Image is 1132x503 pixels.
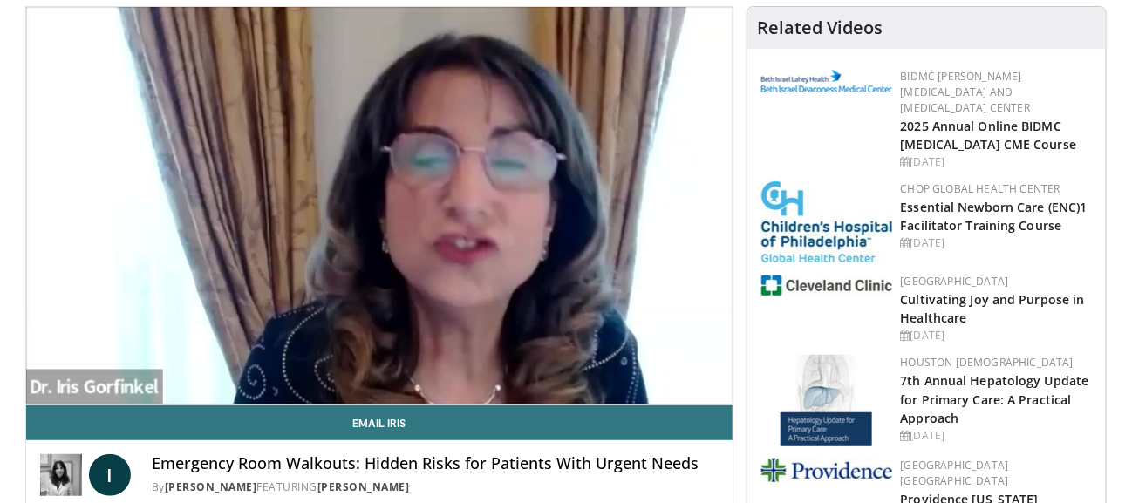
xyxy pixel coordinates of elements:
img: 1ef99228-8384-4f7a-af87-49a18d542794.png.150x105_q85_autocrop_double_scale_upscale_version-0.2.jpg [761,275,892,296]
a: Cultivating Joy and Purpose in Healthcare [901,291,1085,326]
a: [PERSON_NAME] [317,479,410,494]
a: I [89,454,131,496]
img: Dr. Iris Gorfinkel [40,454,82,496]
a: 2025 Annual Online BIDMC [MEDICAL_DATA] CME Course [901,118,1077,153]
div: [DATE] [901,154,1092,170]
a: Email Iris [26,405,733,440]
div: [DATE] [901,428,1092,444]
video-js: Video Player [26,7,733,405]
a: [GEOGRAPHIC_DATA] [GEOGRAPHIC_DATA] [901,458,1009,488]
a: Essential Newborn Care (ENC)1 Facilitator Training Course [901,199,1088,234]
a: 7th Annual Hepatology Update for Primary Care: A Practical Approach [901,372,1089,425]
h4: Related Videos [758,17,883,38]
a: CHOP Global Health Center [901,181,1060,196]
img: 83b65fa9-3c25-403e-891e-c43026028dd2.jpg.150x105_q85_autocrop_double_scale_upscale_version-0.2.jpg [781,355,872,446]
a: [GEOGRAPHIC_DATA] [901,274,1009,289]
a: Houston [DEMOGRAPHIC_DATA] [901,355,1074,370]
a: [PERSON_NAME] [165,479,257,494]
a: BIDMC [PERSON_NAME][MEDICAL_DATA] and [MEDICAL_DATA] Center [901,69,1031,115]
div: [DATE] [901,235,1092,251]
img: c96b19ec-a48b-46a9-9095-935f19585444.png.150x105_q85_autocrop_double_scale_upscale_version-0.2.png [761,70,892,92]
img: 9aead070-c8c9-47a8-a231-d8565ac8732e.png.150x105_q85_autocrop_double_scale_upscale_version-0.2.jpg [761,459,892,482]
h4: Emergency Room Walkouts: Hidden Risks for Patients With Urgent Needs [152,454,719,473]
img: 8fbf8b72-0f77-40e1-90f4-9648163fd298.jpg.150x105_q85_autocrop_double_scale_upscale_version-0.2.jpg [761,181,892,262]
div: By FEATURING [152,479,719,495]
div: [DATE] [901,328,1092,343]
